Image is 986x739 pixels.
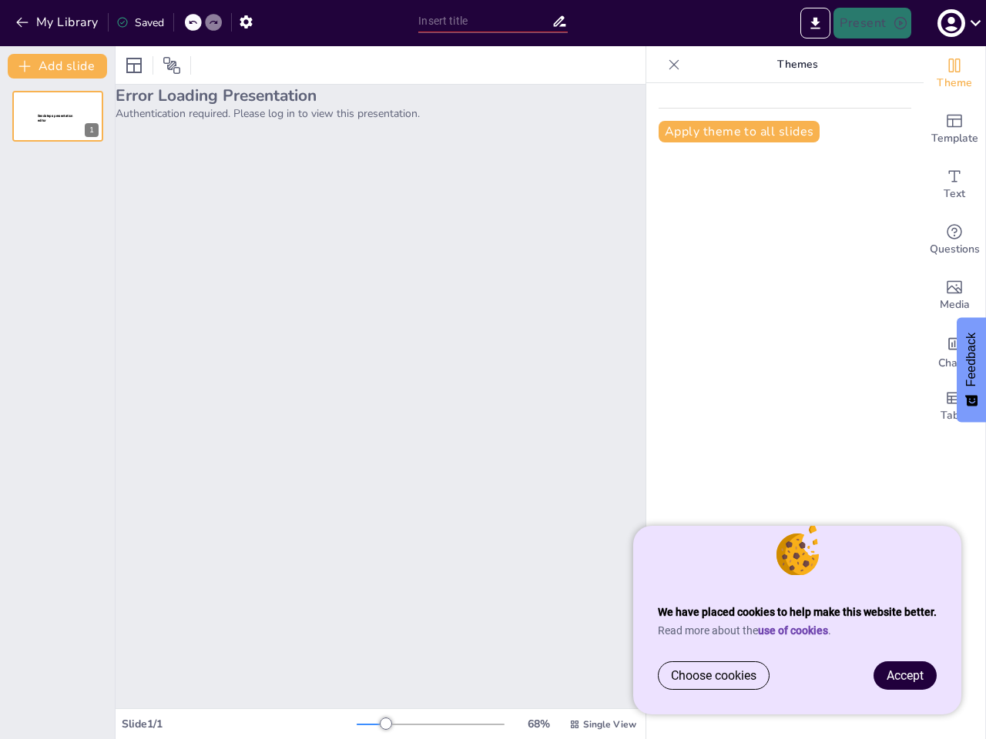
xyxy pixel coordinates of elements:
[944,186,965,202] span: Text
[163,56,181,75] span: Position
[520,717,557,731] div: 68 %
[758,624,828,637] a: use of cookies
[85,123,99,137] div: 1
[116,85,646,106] h2: Error Loading Presentation
[659,662,769,689] a: Choose cookies
[686,46,908,83] p: Themes
[12,10,105,35] button: My Library
[924,323,985,379] div: Add charts and graphs
[964,333,978,386] span: Feedback
[658,606,937,618] strong: We have placed cookies to help make this website better.
[874,662,936,689] a: Accept
[38,114,73,122] span: Sendsteps presentation editor
[122,53,146,78] div: Layout
[833,8,911,38] button: Present
[887,668,924,683] span: Accept
[116,15,164,30] div: Saved
[924,46,985,102] div: Change the overall theme
[659,121,820,142] button: Apply theme to all slides
[937,75,972,92] span: Theme
[583,718,636,731] span: Single View
[924,268,985,323] div: Add images, graphics, shapes or video
[940,296,970,313] span: Media
[116,106,646,121] p: Authentication required. Please log in to view this presentation.
[122,717,357,731] div: Slide 1 / 1
[924,379,985,434] div: Add a table
[938,355,971,372] span: Charts
[957,317,986,422] button: Feedback - Show survey
[671,668,756,683] span: Choose cookies
[924,102,985,157] div: Add ready made slides
[8,54,107,79] button: Add slide
[800,8,830,38] button: Export to PowerPoint
[418,10,551,32] input: Insert title
[12,91,103,142] div: 1
[924,157,985,212] div: Add text boxes
[931,130,978,147] span: Template
[658,624,937,637] p: Read more about the .
[941,407,968,424] span: Table
[930,241,980,258] span: Questions
[924,212,985,268] div: Get real-time input from your audience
